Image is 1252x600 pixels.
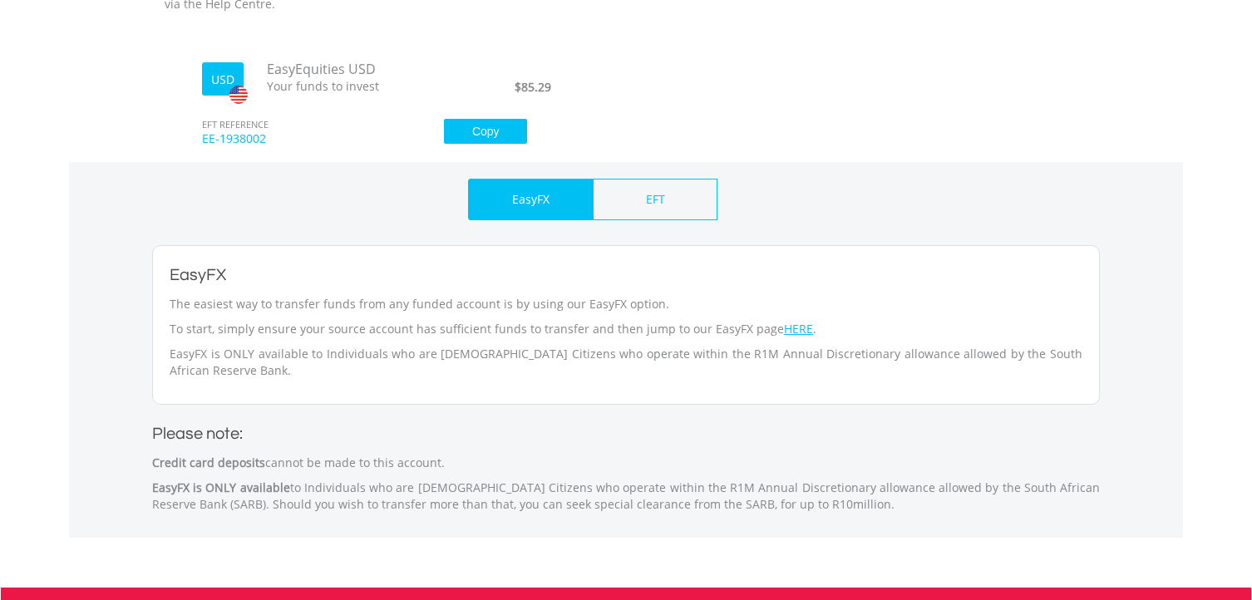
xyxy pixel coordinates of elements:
p: To start, simply ensure your source account has sufficient funds to transfer and then jump to our... [170,321,1082,337]
button: Copy [444,119,527,144]
a: HERE [784,321,813,337]
p: EFT [646,191,665,208]
strong: Credit card deposits [152,455,265,470]
p: EasyFX [512,191,550,208]
h2: EasyFX [170,263,1082,288]
p: The easiest way to transfer funds from any funded account is by using our EasyFX option. [170,296,1082,312]
span: EE-1938002 [190,130,419,162]
span: Your funds to invest [254,78,421,95]
p: to Individuals who are [DEMOGRAPHIC_DATA] Citizens who operate within the R1M Annual Discretionar... [152,480,1100,513]
strong: EasyFX is ONLY available [152,480,290,495]
p: EasyFX is ONLY available to Individuals who are [DEMOGRAPHIC_DATA] Citizens who operate within th... [170,346,1082,379]
h2: Please note: [152,421,1100,446]
span: EasyEquities USD [254,60,421,79]
p: cannot be made to this account. [152,455,1100,471]
span: EFT REFERENCE [190,96,419,131]
span: $85.29 [515,79,551,95]
label: USD [211,71,234,88]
